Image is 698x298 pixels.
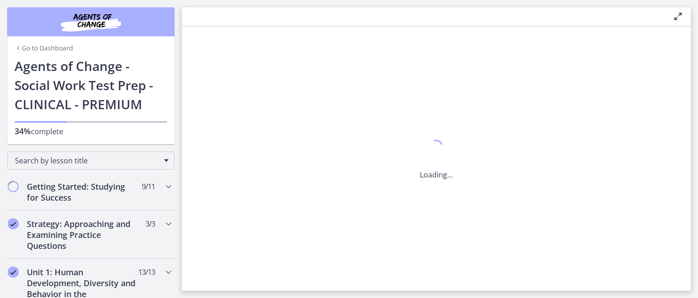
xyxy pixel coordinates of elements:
p: Loading... [420,169,453,180]
div: 1 [420,137,453,158]
span: Search by lesson title [15,156,160,166]
a: Go to Dashboard [15,44,73,53]
img: Agents of Change [36,11,145,33]
span: 9 / 11 [142,181,155,192]
h2: Getting Started: Studying for Success [27,181,138,203]
span: 34% [15,126,31,136]
i: Completed [8,218,19,229]
h2: Strategy: Approaching and Examining Practice Questions [27,218,138,251]
span: 13 / 13 [138,267,155,278]
h1: Agents of Change - Social Work Test Prep - CLINICAL - PREMIUM [15,56,167,114]
div: Search by lesson title [7,152,174,170]
i: Completed [8,267,19,278]
p: complete [15,126,167,137]
span: 3 / 3 [145,218,155,229]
